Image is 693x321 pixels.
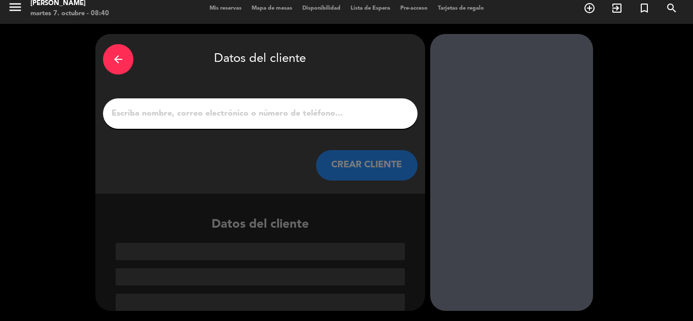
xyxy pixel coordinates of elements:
i: arrow_back [112,53,124,65]
span: Pre-acceso [395,6,433,11]
i: turned_in_not [638,2,650,14]
div: martes 7. octubre - 08:40 [30,9,109,19]
i: add_circle_outline [583,2,596,14]
button: CREAR CLIENTE [316,150,418,181]
span: Tarjetas de regalo [433,6,489,11]
div: Datos del cliente [95,215,425,311]
input: Escriba nombre, correo electrónico o número de teléfono... [111,106,410,121]
span: Lista de Espera [345,6,395,11]
span: Mapa de mesas [247,6,297,11]
div: Datos del cliente [103,42,418,77]
i: exit_to_app [611,2,623,14]
i: search [666,2,678,14]
span: Mis reservas [204,6,247,11]
span: Disponibilidad [297,6,345,11]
